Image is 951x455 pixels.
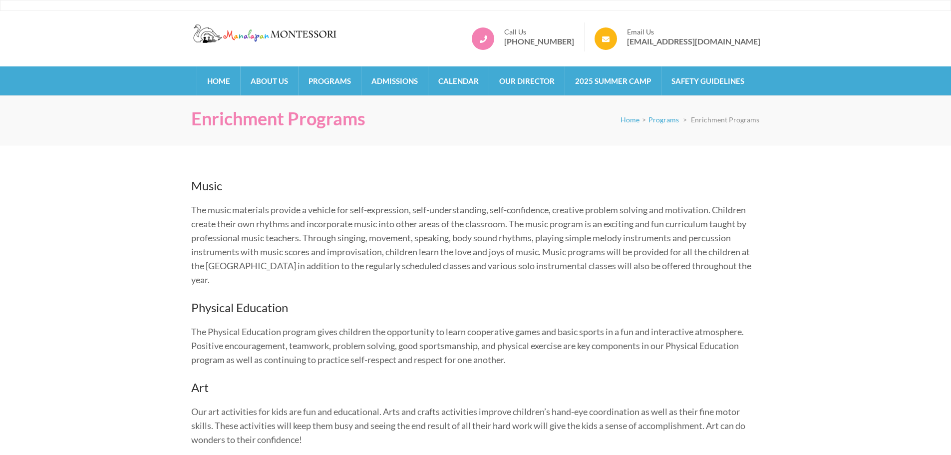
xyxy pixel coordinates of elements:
span: > [642,115,646,124]
a: Admissions [361,66,428,95]
h4: Art [191,380,753,395]
h1: Enrichment Programs [191,108,365,129]
span: Call Us [504,27,574,36]
p: Our art activities for kids are fun and educational. Arts and crafts activities improve children’... [191,405,753,447]
a: Home [621,115,639,124]
h4: Physical Education [191,300,753,315]
a: Programs [299,66,361,95]
img: Manalapan Montessori – #1 Rated Child Day Care Center in Manalapan NJ [191,22,341,44]
a: Home [197,66,240,95]
a: Programs [648,115,679,124]
a: [EMAIL_ADDRESS][DOMAIN_NAME] [627,36,760,46]
a: About Us [241,66,298,95]
p: The Physical Education program gives children the opportunity to learn cooperative games and basi... [191,325,753,367]
p: The music materials provide a vehicle for self-expression, self-understanding, self-confidence, c... [191,203,753,287]
a: Safety Guidelines [661,66,754,95]
span: > [683,115,687,124]
a: Calendar [428,66,489,95]
a: Our Director [489,66,565,95]
a: [PHONE_NUMBER] [504,36,574,46]
span: Email Us [627,27,760,36]
a: 2025 Summer Camp [565,66,661,95]
h4: Music [191,178,753,193]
